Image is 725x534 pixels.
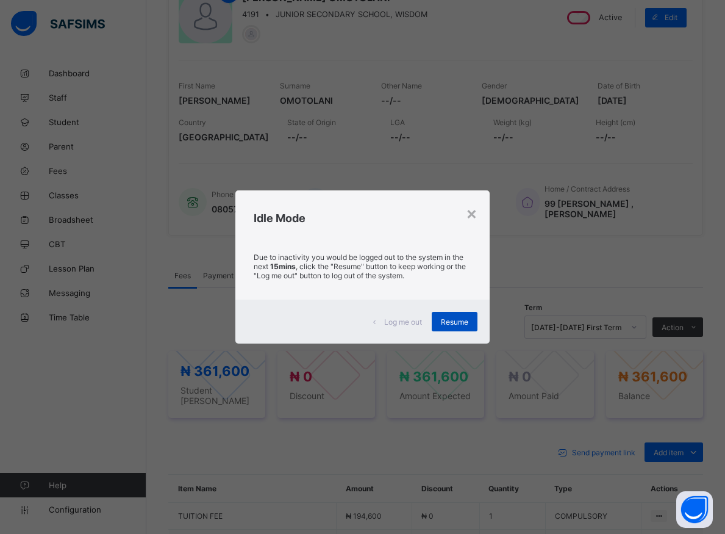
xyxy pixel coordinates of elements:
h2: Idle Mode [254,212,471,225]
div: × [466,203,477,223]
span: Resume [441,317,468,327]
p: Due to inactivity you would be logged out to the system in the next , click the "Resume" button t... [254,253,471,280]
button: Open asap [676,491,713,528]
span: Log me out [384,317,422,327]
strong: 15mins [270,262,296,271]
